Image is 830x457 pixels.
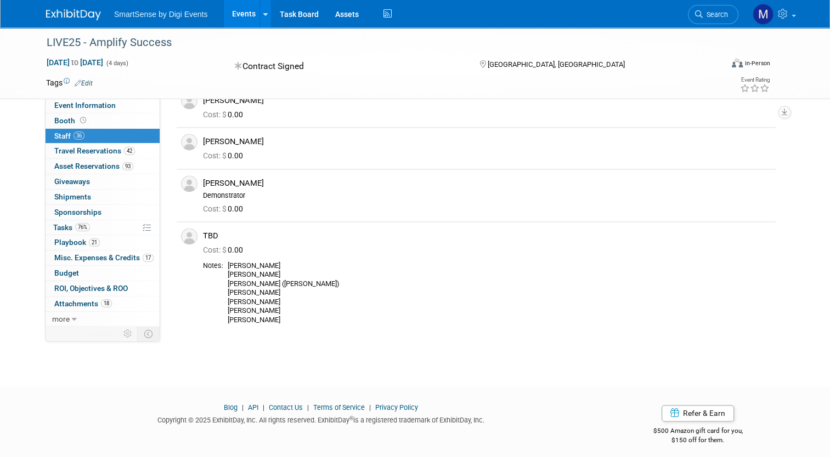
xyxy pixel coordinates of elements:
div: Copyright © 2025 ExhibitDay, Inc. All rights reserved. ExhibitDay is a registered trademark of Ex... [46,413,595,425]
div: Demonstrator [203,191,771,200]
span: 0.00 [203,151,247,160]
div: Notes: [203,261,223,270]
span: Search [703,10,728,19]
span: | [304,403,312,412]
img: McKinzie Kistler [753,4,773,25]
div: [PERSON_NAME] [PERSON_NAME] [PERSON_NAME] ([PERSON_NAME]) [PERSON_NAME] [PERSON_NAME] [PERSON_NAM... [228,261,771,325]
span: Sponsorships [54,208,101,216]
a: Playbook21 [46,235,160,250]
div: Event Format [663,57,770,73]
span: Travel Reservations [54,146,135,155]
img: Associate-Profile-5.png [181,228,197,244]
span: more [52,315,70,323]
a: Shipments [46,190,160,204]
a: Tasks76% [46,220,160,235]
span: SmartSense by Digi Events [114,10,207,19]
a: Terms of Service [313,403,365,412]
span: Attachments [54,299,112,308]
div: [PERSON_NAME] [203,136,771,147]
span: 0.00 [203,110,247,119]
div: Event Rating [740,77,770,83]
div: TBD [203,231,771,241]
span: [DATE] [DATE] [46,58,104,67]
div: [PERSON_NAME] [203,95,771,106]
a: more [46,312,160,327]
span: 93 [122,162,133,170]
span: | [366,403,374,412]
span: Playbook [54,238,100,247]
span: Staff [54,132,84,140]
span: Giveaways [54,177,90,186]
a: API [248,403,258,412]
img: Associate-Profile-5.png [181,175,197,192]
a: Booth [46,113,160,128]
span: Cost: $ [203,245,228,254]
span: Booth [54,116,88,125]
span: Cost: $ [203,110,228,119]
a: Edit [75,79,93,87]
span: 0.00 [203,204,247,213]
span: Event Information [54,101,116,110]
img: Associate-Profile-5.png [181,134,197,150]
span: 17 [143,254,154,262]
img: Format-Inperson.png [732,59,743,67]
span: 21 [89,238,100,247]
span: Misc. Expenses & Credits [54,253,154,262]
a: Search [688,5,738,24]
td: Personalize Event Tab Strip [118,327,138,341]
img: Associate-Profile-5.png [181,93,197,109]
div: In-Person [744,59,770,67]
div: $150 off for them. [612,436,784,445]
a: Misc. Expenses & Credits17 [46,250,160,265]
span: Cost: $ [203,204,228,213]
span: | [260,403,267,412]
span: Booth not reserved yet [78,116,88,124]
span: (4 days) [105,60,128,67]
td: Toggle Event Tabs [138,327,160,341]
a: Attachments18 [46,296,160,311]
a: Blog [224,403,238,412]
span: | [239,403,246,412]
div: $500 Amazon gift card for you, [612,419,784,444]
a: Giveaways [46,174,160,189]
span: 18 [101,299,112,307]
img: ExhibitDay [46,9,101,20]
span: 76% [75,223,90,231]
a: Contact Us [269,403,303,412]
div: [PERSON_NAME] [203,178,771,188]
span: Budget [54,269,79,277]
a: Event Information [46,98,160,113]
a: Refer & Earn [662,405,734,421]
span: Tasks [53,223,90,232]
span: 42 [124,147,135,155]
div: LIVE25 - Amplify Success [43,33,709,53]
a: Travel Reservations42 [46,144,160,158]
span: 0.00 [203,245,247,254]
span: 36 [74,132,84,140]
span: Cost: $ [203,151,228,160]
sup: ® [349,415,353,421]
a: ROI, Objectives & ROO [46,281,160,296]
a: Asset Reservations93 [46,159,160,174]
a: Privacy Policy [375,403,418,412]
span: [GEOGRAPHIC_DATA], [GEOGRAPHIC_DATA] [488,60,625,68]
a: Sponsorships [46,205,160,220]
span: Asset Reservations [54,162,133,170]
span: to [70,58,80,67]
div: Contract Signed [232,57,462,76]
span: ROI, Objectives & ROO [54,284,128,293]
span: Shipments [54,192,91,201]
a: Staff36 [46,129,160,144]
a: Budget [46,266,160,281]
td: Tags [46,77,93,88]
